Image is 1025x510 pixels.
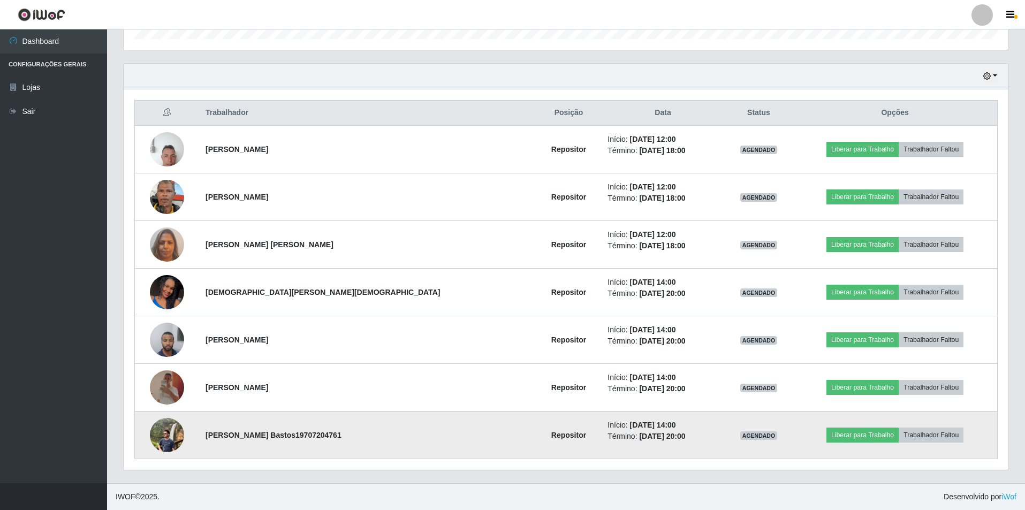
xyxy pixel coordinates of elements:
time: [DATE] 18:00 [639,146,685,155]
strong: Repositor [551,193,586,201]
th: Posição [536,101,602,126]
li: Término: [608,288,718,299]
span: AGENDADO [740,431,778,440]
button: Liberar para Trabalho [826,332,899,347]
span: Desenvolvido por [944,491,1016,503]
span: AGENDADO [740,336,778,345]
span: IWOF [116,492,135,501]
li: Início: [608,181,718,193]
li: Término: [608,431,718,442]
li: Início: [608,324,718,336]
img: 1745320094087.jpeg [150,126,184,172]
time: [DATE] 12:00 [630,135,676,143]
span: AGENDADO [740,288,778,297]
span: AGENDADO [740,384,778,392]
strong: [PERSON_NAME] [206,145,268,154]
li: Início: [608,420,718,431]
th: Data [601,101,724,126]
li: Início: [608,277,718,288]
th: Opções [793,101,997,126]
li: Início: [608,229,718,240]
button: Trabalhador Faltou [899,142,963,157]
span: AGENDADO [740,241,778,249]
strong: [DEMOGRAPHIC_DATA][PERSON_NAME][DEMOGRAPHIC_DATA] [206,288,440,296]
strong: [PERSON_NAME] [PERSON_NAME] [206,240,333,249]
li: Término: [608,336,718,347]
strong: Repositor [551,288,586,296]
li: Término: [608,145,718,156]
time: [DATE] 14:00 [630,278,676,286]
th: Status [725,101,793,126]
time: [DATE] 20:00 [639,384,685,393]
li: Término: [608,383,718,394]
img: 1755808993446.jpeg [150,370,184,405]
button: Liberar para Trabalho [826,142,899,157]
strong: Repositor [551,431,586,439]
time: [DATE] 20:00 [639,289,685,298]
button: Liberar para Trabalho [826,189,899,204]
strong: Repositor [551,145,586,154]
li: Término: [608,240,718,252]
strong: [PERSON_NAME] [206,193,268,201]
li: Início: [608,372,718,383]
strong: [PERSON_NAME] Bastos19707204761 [206,431,341,439]
button: Trabalhador Faltou [899,428,963,443]
a: iWof [1001,492,1016,501]
button: Trabalhador Faltou [899,332,963,347]
button: Trabalhador Faltou [899,285,963,300]
img: 1759198654427.jpeg [150,418,184,452]
img: CoreUI Logo [18,8,65,21]
li: Término: [608,193,718,204]
img: 1755438543328.jpeg [150,254,184,330]
button: Liberar para Trabalho [826,428,899,443]
button: Trabalhador Faltou [899,380,963,395]
span: © 2025 . [116,491,160,503]
time: [DATE] 12:00 [630,182,676,191]
button: Trabalhador Faltou [899,237,963,252]
th: Trabalhador [199,101,536,126]
li: Início: [608,134,718,145]
time: [DATE] 20:00 [639,337,685,345]
time: [DATE] 14:00 [630,373,676,382]
time: [DATE] 14:00 [630,325,676,334]
strong: [PERSON_NAME] [206,383,268,392]
span: AGENDADO [740,193,778,202]
img: 1747253938286.jpeg [150,222,184,267]
strong: Repositor [551,336,586,344]
button: Liberar para Trabalho [826,380,899,395]
button: Liberar para Trabalho [826,237,899,252]
time: [DATE] 18:00 [639,194,685,202]
img: 1755920426111.jpeg [150,317,184,362]
strong: Repositor [551,383,586,392]
time: [DATE] 20:00 [639,432,685,440]
button: Trabalhador Faltou [899,189,963,204]
time: [DATE] 14:00 [630,421,676,429]
img: 1746119753008.jpeg [150,180,184,214]
time: [DATE] 12:00 [630,230,676,239]
strong: [PERSON_NAME] [206,336,268,344]
button: Liberar para Trabalho [826,285,899,300]
time: [DATE] 18:00 [639,241,685,250]
span: AGENDADO [740,146,778,154]
strong: Repositor [551,240,586,249]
